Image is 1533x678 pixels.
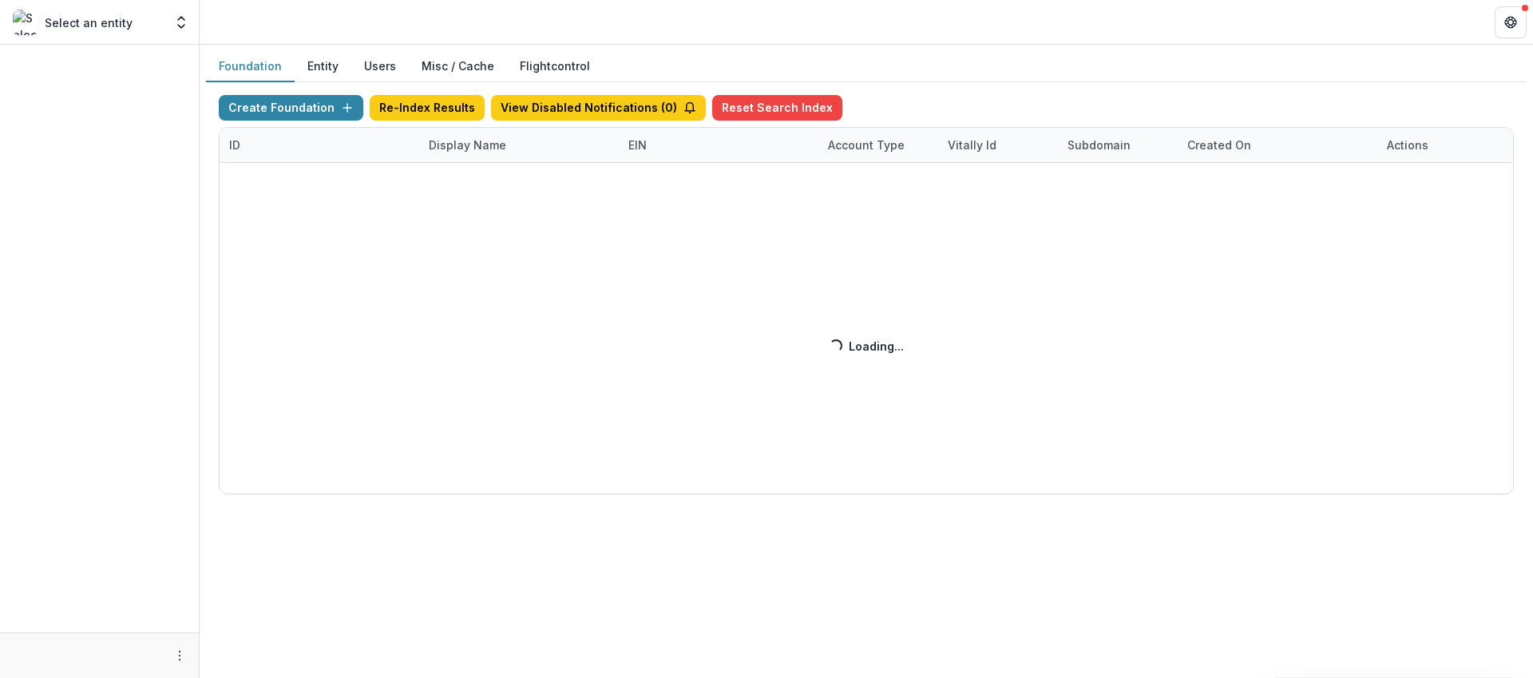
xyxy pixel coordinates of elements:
button: Entity [295,51,351,82]
button: Users [351,51,409,82]
button: Open entity switcher [170,6,192,38]
button: Get Help [1495,6,1527,38]
button: Misc / Cache [409,51,507,82]
img: Select an entity [13,10,38,35]
button: Foundation [206,51,295,82]
p: Select an entity [45,14,133,31]
a: Flightcontrol [520,57,590,74]
button: More [170,646,189,665]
